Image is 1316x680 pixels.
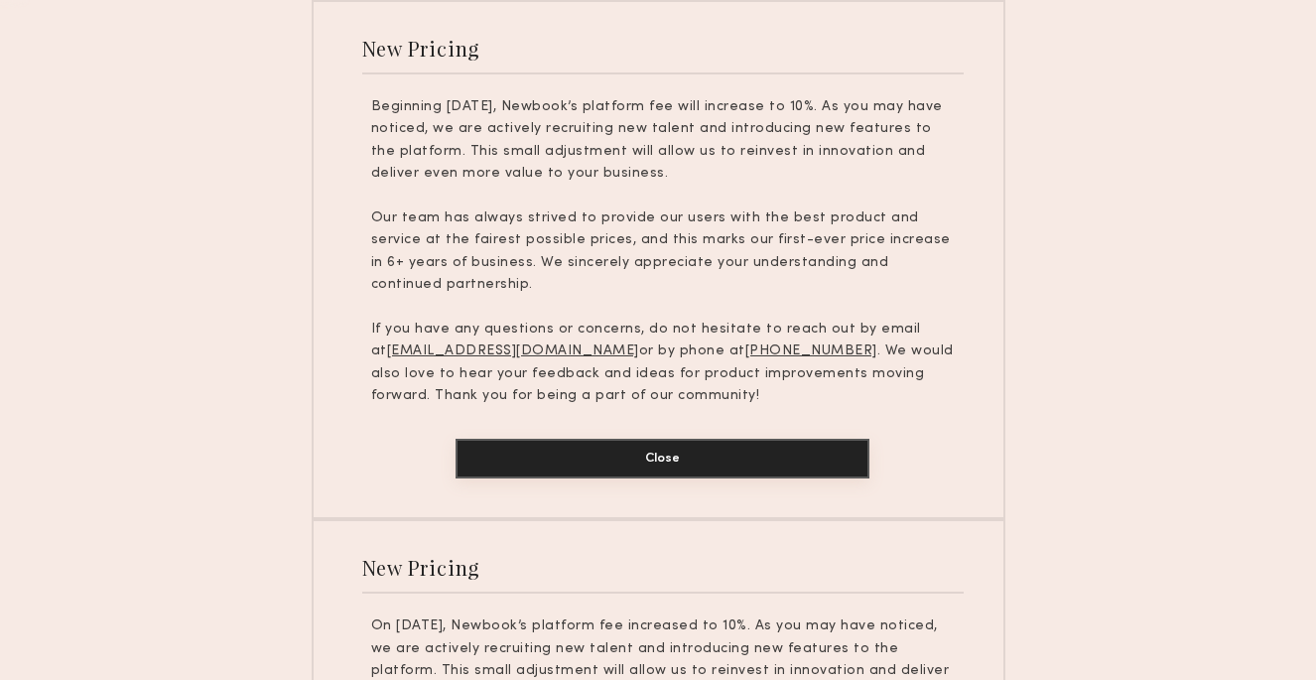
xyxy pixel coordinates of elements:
button: Close [456,439,869,478]
u: [EMAIL_ADDRESS][DOMAIN_NAME] [387,344,639,357]
p: If you have any questions or concerns, do not hesitate to reach out by email at or by phone at . ... [371,319,955,408]
div: New Pricing [362,35,480,62]
p: Beginning [DATE], Newbook’s platform fee will increase to 10%. As you may have noticed, we are ac... [371,96,955,186]
u: [PHONE_NUMBER] [745,344,877,357]
div: New Pricing [362,554,480,581]
p: Our team has always strived to provide our users with the best product and service at the fairest... [371,207,955,297]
